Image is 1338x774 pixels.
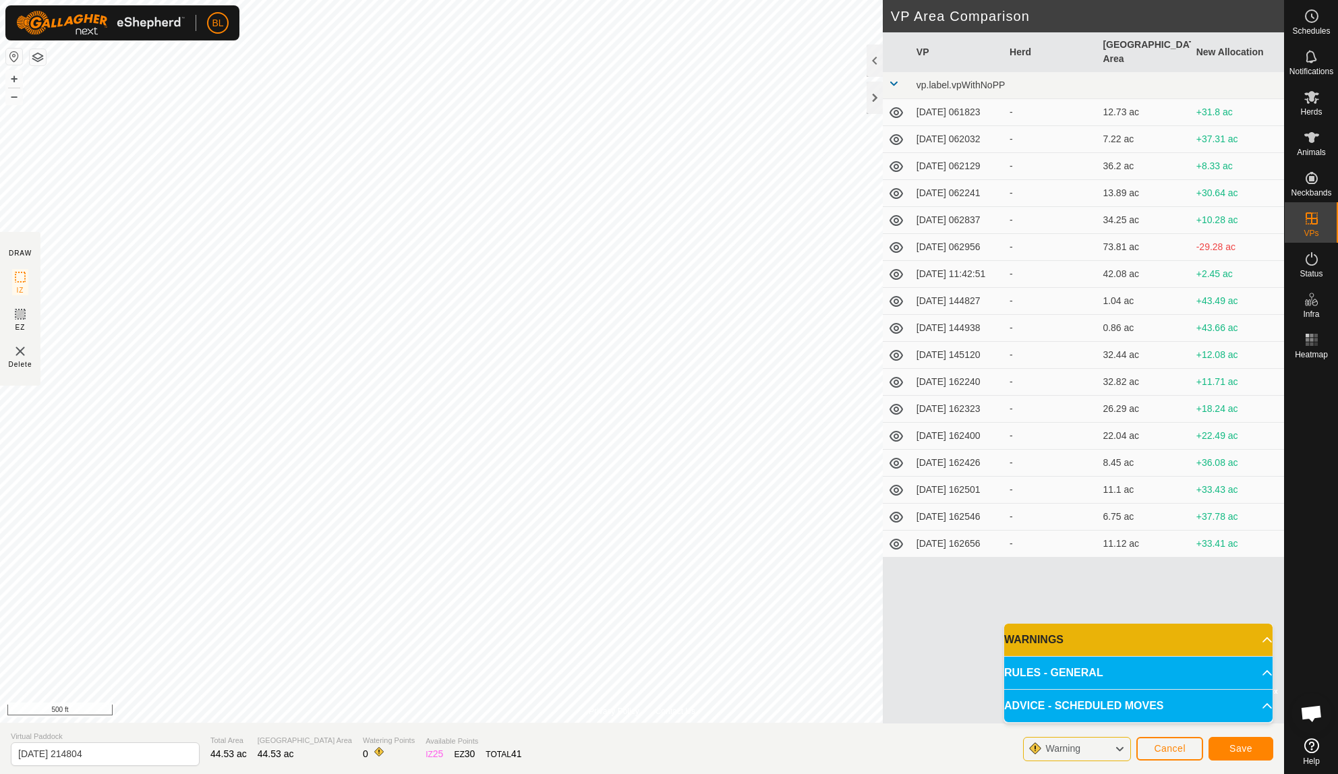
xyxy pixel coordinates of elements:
[258,748,294,759] span: 44.53 ac
[1291,189,1331,197] span: Neckbands
[433,748,444,759] span: 25
[1191,153,1284,180] td: +8.33 ac
[1191,477,1284,504] td: +33.43 ac
[1004,32,1097,72] th: Herd
[911,288,1004,315] td: [DATE] 144827
[1191,32,1284,72] th: New Allocation
[1010,159,1092,173] div: -
[911,531,1004,558] td: [DATE] 162656
[1097,99,1190,126] td: 12.73 ac
[1010,483,1092,497] div: -
[1295,351,1328,359] span: Heatmap
[1097,261,1190,288] td: 42.08 ac
[1191,261,1284,288] td: +2.45 ac
[1097,531,1190,558] td: 11.12 ac
[1010,186,1092,200] div: -
[1097,504,1190,531] td: 6.75 ac
[1097,315,1190,342] td: 0.86 ac
[1097,32,1190,72] th: [GEOGRAPHIC_DATA] Area
[1045,743,1080,754] span: Warning
[1136,737,1203,761] button: Cancel
[1097,126,1190,153] td: 7.22 ac
[1004,624,1273,656] p-accordion-header: WARNINGS
[589,705,639,717] a: Privacy Policy
[1097,288,1190,315] td: 1.04 ac
[911,504,1004,531] td: [DATE] 162546
[1191,450,1284,477] td: +36.08 ac
[911,477,1004,504] td: [DATE] 162501
[511,748,522,759] span: 41
[1191,369,1284,396] td: +11.71 ac
[9,359,32,369] span: Delete
[6,71,22,87] button: +
[1010,456,1092,470] div: -
[1303,310,1319,318] span: Infra
[454,747,475,761] div: EZ
[911,99,1004,126] td: [DATE] 061823
[1229,743,1252,754] span: Save
[911,207,1004,234] td: [DATE] 062837
[465,748,475,759] span: 30
[1097,342,1190,369] td: 32.44 ac
[1303,757,1320,765] span: Help
[1010,348,1092,362] div: -
[1004,698,1163,714] span: ADVICE - SCHEDULED MOVES
[911,342,1004,369] td: [DATE] 145120
[1154,743,1186,754] span: Cancel
[911,180,1004,207] td: [DATE] 062241
[1097,234,1190,261] td: 73.81 ac
[1097,369,1190,396] td: 32.82 ac
[1097,477,1190,504] td: 11.1 ac
[17,285,24,295] span: IZ
[1191,423,1284,450] td: +22.49 ac
[12,343,28,359] img: VP
[1010,267,1092,281] div: -
[1010,510,1092,524] div: -
[363,735,415,746] span: Watering Points
[1010,240,1092,254] div: -
[1010,132,1092,146] div: -
[1191,315,1284,342] td: +43.66 ac
[891,8,1284,24] h2: VP Area Comparison
[1191,342,1284,369] td: +12.08 ac
[9,248,32,258] div: DRAW
[1300,108,1322,116] span: Herds
[1097,180,1190,207] td: 13.89 ac
[1297,148,1326,156] span: Animals
[1209,737,1273,761] button: Save
[1191,504,1284,531] td: +37.78 ac
[1191,531,1284,558] td: +33.41 ac
[1010,375,1092,389] div: -
[1191,99,1284,126] td: +31.8 ac
[210,735,247,746] span: Total Area
[1285,733,1338,771] a: Help
[911,234,1004,261] td: [DATE] 062956
[911,396,1004,423] td: [DATE] 162323
[1292,27,1330,35] span: Schedules
[1191,234,1284,261] td: -29.28 ac
[1010,537,1092,551] div: -
[1097,207,1190,234] td: 34.25 ac
[1289,67,1333,76] span: Notifications
[1097,153,1190,180] td: 36.2 ac
[911,315,1004,342] td: [DATE] 144938
[426,747,443,761] div: IZ
[1291,693,1332,734] div: Open chat
[656,705,695,717] a: Contact Us
[258,735,352,746] span: [GEOGRAPHIC_DATA] Area
[1010,429,1092,443] div: -
[911,369,1004,396] td: [DATE] 162240
[486,747,521,761] div: TOTAL
[1004,632,1064,648] span: WARNINGS
[1004,690,1273,722] p-accordion-header: ADVICE - SCHEDULED MOVES
[1010,213,1092,227] div: -
[911,153,1004,180] td: [DATE] 062129
[1191,180,1284,207] td: +30.64 ac
[1304,229,1318,237] span: VPs
[911,261,1004,288] td: [DATE] 11:42:51
[16,11,185,35] img: Gallagher Logo
[1010,402,1092,416] div: -
[1004,657,1273,689] p-accordion-header: RULES - GENERAL
[1191,207,1284,234] td: +10.28 ac
[911,450,1004,477] td: [DATE] 162426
